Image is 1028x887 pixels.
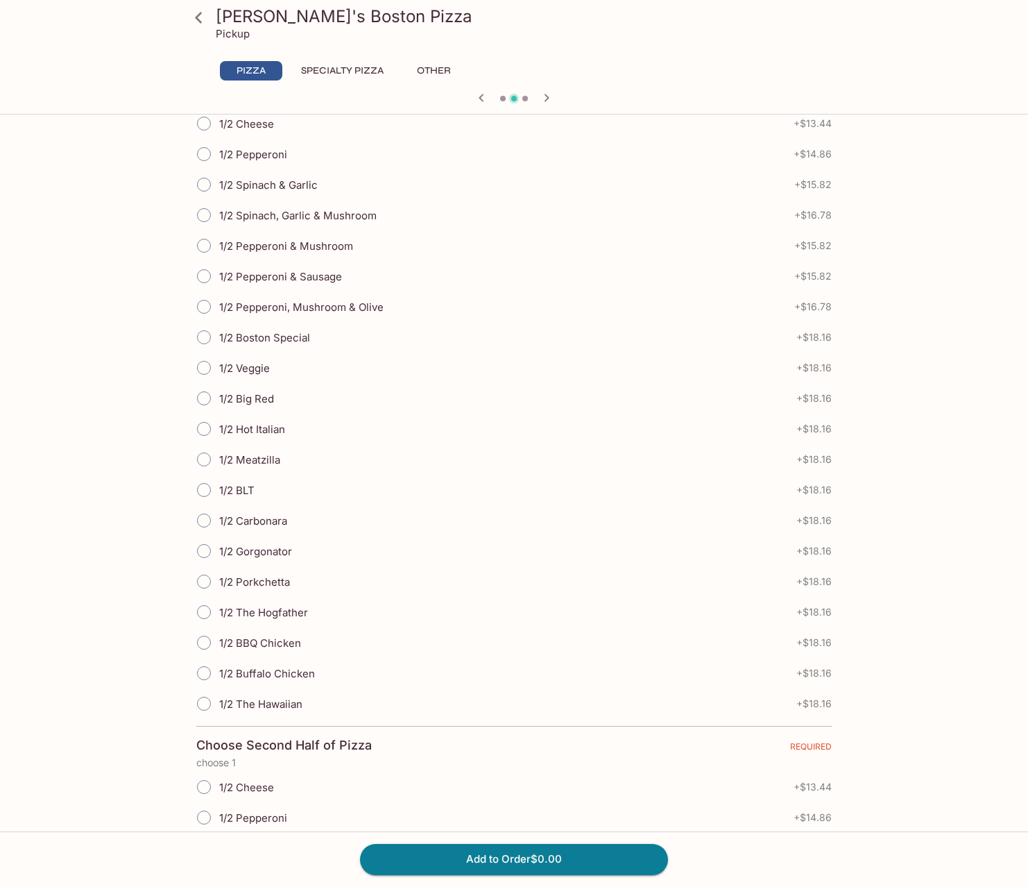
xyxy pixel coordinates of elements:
span: 1/2 Pepperoni [219,148,287,161]
span: + $16.78 [794,301,832,312]
button: Other [402,61,465,81]
span: + $15.82 [794,271,832,282]
button: Add to Order$0.00 [360,844,668,875]
span: 1/2 Cheese [219,781,274,794]
span: 1/2 Hot Italian [219,423,285,436]
p: Pickup [216,27,250,40]
span: + $18.16 [796,484,832,496]
p: choose 1 [196,757,832,768]
span: + $15.82 [794,240,832,251]
span: 1/2 Spinach & Garlic [219,178,318,192]
span: 1/2 Meatzilla [219,453,280,466]
span: 1/2 BBQ Chicken [219,636,301,650]
span: + $13.44 [794,118,832,129]
span: + $14.86 [794,149,832,160]
span: 1/2 Pepperoni & Mushroom [219,239,353,253]
span: + $18.16 [796,607,832,618]
span: 1/2 Cheese [219,117,274,130]
span: 1/2 Pepperoni, Mushroom & Olive [219,301,384,314]
span: 1/2 The Hogfather [219,606,308,619]
span: + $14.86 [794,812,832,823]
span: 1/2 BLT [219,484,255,497]
span: + $18.16 [796,454,832,465]
h3: [PERSON_NAME]'s Boston Pizza [216,6,836,27]
span: REQUIRED [790,741,832,757]
span: + $18.16 [796,576,832,587]
span: 1/2 Pepperoni & Sausage [219,270,342,283]
span: + $18.16 [796,362,832,373]
span: + $18.16 [796,698,832,709]
span: 1/2 Buffalo Chicken [219,667,315,680]
button: Specialty Pizza [293,61,391,81]
button: Pizza [220,61,282,81]
span: + $18.16 [796,423,832,434]
span: 1/2 Pepperoni [219,811,287,825]
span: 1/2 Big Red [219,392,274,405]
span: + $18.16 [796,546,832,557]
span: + $15.82 [794,179,832,190]
h4: Choose Second Half of Pizza [196,738,372,753]
span: + $18.16 [796,515,832,526]
span: + $18.16 [796,637,832,648]
span: + $18.16 [796,668,832,679]
span: + $13.44 [794,782,832,793]
span: 1/2 Porkchetta [219,575,290,589]
span: + $18.16 [796,393,832,404]
span: 1/2 Boston Special [219,331,310,344]
span: 1/2 Veggie [219,362,270,375]
span: 1/2 Gorgonator [219,545,292,558]
span: + $18.16 [796,332,832,343]
span: 1/2 Carbonara [219,514,287,527]
span: 1/2 Spinach, Garlic & Mushroom [219,209,377,222]
span: + $16.78 [794,210,832,221]
span: 1/2 The Hawaiian [219,698,302,711]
